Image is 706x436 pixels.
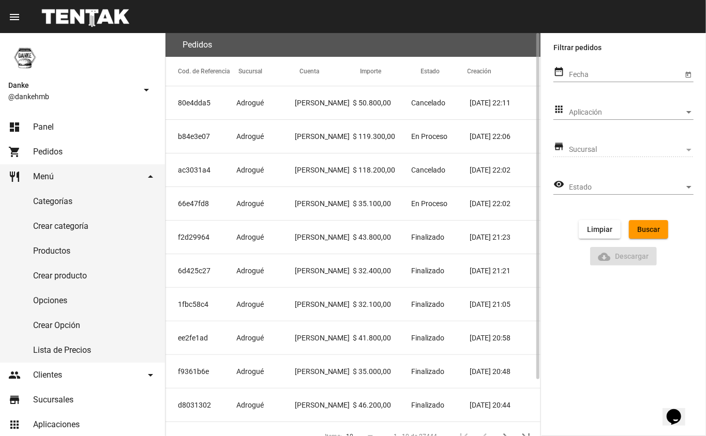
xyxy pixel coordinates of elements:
span: Sucursal [569,146,684,154]
mat-icon: arrow_drop_down [140,84,153,96]
mat-cell: [PERSON_NAME] [295,86,353,119]
span: Adrogué [236,131,264,142]
mat-cell: 66e47fd8 [166,187,236,220]
mat-icon: Descargar Reporte [598,251,611,263]
mat-cell: [PERSON_NAME] [295,321,353,354]
mat-cell: [PERSON_NAME] [295,254,353,287]
mat-cell: [DATE] 22:02 [470,187,540,220]
span: Sucursales [33,395,73,405]
label: Filtrar pedidos [553,41,694,54]
mat-cell: $ 50.800,00 [353,86,411,119]
span: Finalizado [411,266,444,276]
mat-icon: arrow_drop_down [144,369,157,381]
mat-cell: $ 43.800,00 [353,221,411,254]
span: Adrogué [236,333,264,343]
span: Aplicaciones [33,419,80,430]
span: Danke [8,79,136,91]
mat-cell: [DATE] 20:44 [470,388,540,422]
mat-header-cell: Cod. de Referencia [166,57,238,86]
mat-cell: [DATE] 22:06 [470,120,540,153]
span: Finalizado [411,333,444,343]
span: Pedidos [33,147,63,157]
span: Adrogué [236,400,264,410]
span: @dankehmb [8,91,136,102]
mat-cell: ac3031a4 [166,153,236,186]
mat-cell: $ 41.800,00 [353,321,411,354]
mat-cell: d8031302 [166,388,236,422]
span: En Proceso [411,198,447,209]
span: Descargar [598,252,649,260]
button: Open calendar [683,69,694,80]
mat-cell: $ 32.400,00 [353,254,411,287]
mat-icon: restaurant [8,170,21,183]
mat-cell: 6d425c27 [166,254,236,287]
span: Adrogué [236,98,264,108]
span: Cancelado [411,98,445,108]
mat-cell: [PERSON_NAME] [295,153,353,186]
mat-cell: $ 119.300,00 [353,120,411,153]
span: Finalizado [411,366,444,377]
mat-cell: f2d29964 [166,221,236,254]
mat-cell: ee2fe1ad [166,321,236,354]
mat-select: Sucursal [569,146,694,154]
span: Aplicación [569,108,684,117]
mat-cell: [DATE] 21:21 [470,254,540,287]
mat-cell: [PERSON_NAME] [295,120,353,153]
mat-icon: arrow_drop_down [144,170,157,183]
mat-cell: f9361b6e [166,355,236,388]
span: Finalizado [411,299,444,309]
mat-icon: date_range [553,66,564,78]
span: Adrogué [236,266,264,276]
mat-header-cell: Creación [468,57,540,86]
button: Limpiar [579,220,621,239]
mat-icon: apps [8,418,21,431]
mat-cell: [PERSON_NAME] [295,221,353,254]
span: Buscar [637,225,660,233]
mat-cell: [DATE] 21:23 [470,221,540,254]
img: 1d4517d0-56da-456b-81f5-6111ccf01445.png [8,41,41,74]
mat-icon: store [8,394,21,406]
mat-cell: [DATE] 21:05 [470,288,540,321]
span: Estado [569,183,684,192]
mat-cell: [PERSON_NAME] [295,388,353,422]
mat-icon: visibility [553,178,564,191]
mat-select: Estado [569,183,694,192]
mat-icon: menu [8,11,21,23]
mat-cell: b84e3e07 [166,120,236,153]
mat-cell: [PERSON_NAME] [295,187,353,220]
mat-cell: 1fbc58c4 [166,288,236,321]
mat-icon: shopping_cart [8,146,21,158]
mat-header-cell: Sucursal [238,57,299,86]
span: Adrogué [236,366,264,377]
span: En Proceso [411,131,447,142]
span: Finalizado [411,400,444,410]
span: Limpiar [587,225,612,233]
mat-cell: [PERSON_NAME] [295,288,353,321]
mat-cell: [DATE] 22:11 [470,86,540,119]
iframe: chat widget [663,395,696,426]
mat-icon: dashboard [8,121,21,133]
mat-cell: [PERSON_NAME] [295,355,353,388]
mat-cell: $ 32.100,00 [353,288,411,321]
input: Fecha [569,71,683,79]
span: Menú [33,172,54,182]
mat-cell: $ 46.200,00 [353,388,411,422]
span: Cancelado [411,165,445,175]
span: Adrogué [236,299,264,309]
mat-cell: [DATE] 20:48 [470,355,540,388]
span: Panel [33,122,54,132]
mat-select: Aplicación [569,108,694,117]
mat-cell: $ 35.000,00 [353,355,411,388]
mat-icon: store [553,141,564,153]
span: Clientes [33,370,62,380]
button: Descargar ReporteDescargar [590,247,657,266]
button: Buscar [629,220,668,239]
mat-icon: people [8,369,21,381]
flou-section-header: Pedidos [166,33,540,57]
span: Adrogué [236,165,264,175]
mat-cell: $ 35.100,00 [353,187,411,220]
mat-icon: apps [553,103,564,116]
span: Adrogué [236,232,264,242]
span: Adrogué [236,198,264,209]
mat-header-cell: Importe [360,57,420,86]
